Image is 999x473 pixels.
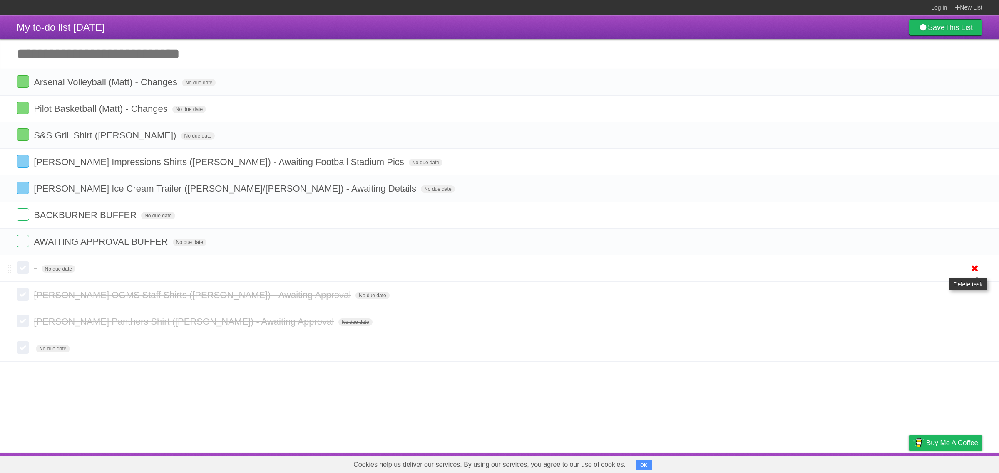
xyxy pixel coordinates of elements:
label: Done [17,182,29,194]
label: Done [17,75,29,88]
a: Developers [825,455,859,471]
a: Terms [870,455,888,471]
span: No due date [36,345,70,352]
a: About [798,455,815,471]
span: - [34,263,39,273]
span: Pilot Basketball (Matt) - Changes [34,103,170,114]
span: No due date [421,185,455,193]
span: No due date [173,239,206,246]
span: AWAITING APPROVAL BUFFER [34,236,170,247]
span: [PERSON_NAME] OGMS Staff Shirts ([PERSON_NAME]) - Awaiting Approval [34,290,353,300]
span: S&S Grill Shirt ([PERSON_NAME]) [34,130,178,140]
span: My to-do list [DATE] [17,22,105,33]
b: This List [945,23,973,32]
span: No due date [181,132,215,140]
label: Done [17,208,29,221]
span: No due date [355,292,389,299]
label: Done [17,235,29,247]
img: Buy me a coffee [913,436,924,450]
span: BACKBURNER BUFFER [34,210,139,220]
label: Done [17,341,29,354]
label: Done [17,155,29,168]
label: Done [17,288,29,301]
span: No due date [172,106,206,113]
span: [PERSON_NAME] Panthers Shirt ([PERSON_NAME]) - Awaiting Approval [34,316,336,327]
label: Done [17,261,29,274]
span: No due date [182,79,216,86]
span: No due date [338,318,372,326]
a: SaveThis List [909,19,982,36]
a: Privacy [898,455,919,471]
label: Done [17,315,29,327]
label: Done [17,102,29,114]
span: No due date [141,212,175,219]
span: Buy me a coffee [926,436,978,450]
span: No due date [409,159,442,166]
a: Suggest a feature [930,455,982,471]
label: Done [17,128,29,141]
span: No due date [42,265,75,273]
a: Buy me a coffee [909,435,982,451]
span: [PERSON_NAME] Ice Cream Trailer ([PERSON_NAME]/[PERSON_NAME]) - Awaiting Details [34,183,418,194]
span: [PERSON_NAME] Impressions Shirts ([PERSON_NAME]) - Awaiting Football Stadium Pics [34,157,406,167]
span: Cookies help us deliver our services. By using our services, you agree to our use of cookies. [345,456,634,473]
button: OK [636,460,652,470]
span: Arsenal Volleyball (Matt) - Changes [34,77,179,87]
